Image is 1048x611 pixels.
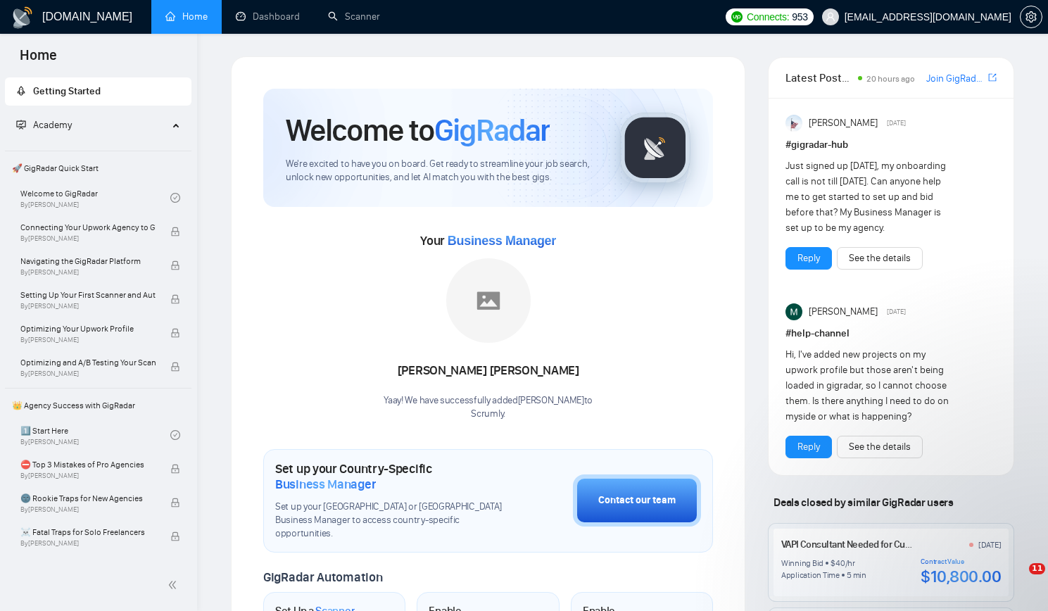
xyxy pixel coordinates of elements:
[926,71,985,87] a: Join GigRadar Slack Community
[20,288,156,302] span: Setting Up Your First Scanner and Auto-Bidder
[20,355,156,370] span: Optimizing and A/B Testing Your Scanner for Better Results
[1020,6,1042,28] button: setting
[988,71,997,84] a: export
[263,569,382,585] span: GigRadar Automation
[168,578,182,592] span: double-left
[16,120,26,130] span: fund-projection-screen
[849,251,911,266] a: See the details
[5,77,191,106] li: Getting Started
[20,525,156,539] span: ☠️ Fatal Traps for Solo Freelancers
[286,158,598,184] span: We're excited to have you on board. Get ready to streamline your job search, unlock new opportuni...
[847,569,866,581] div: 5 min
[11,6,34,29] img: logo
[275,477,376,492] span: Business Manager
[785,303,802,320] img: Milan Stojanovic
[33,85,101,97] span: Getting Started
[826,12,835,22] span: user
[448,234,556,248] span: Business Manager
[384,408,593,421] p: Scrumly .
[384,394,593,421] div: Yaay! We have successfully added [PERSON_NAME] to
[785,436,832,458] button: Reply
[20,472,156,480] span: By [PERSON_NAME]
[988,72,997,83] span: export
[384,359,593,383] div: [PERSON_NAME] [PERSON_NAME]
[170,498,180,508] span: lock
[887,117,906,130] span: [DATE]
[781,569,840,581] div: Application Time
[785,247,832,270] button: Reply
[275,461,503,492] h1: Set up your Country-Specific
[20,254,156,268] span: Navigating the GigRadar Platform
[8,45,68,75] span: Home
[170,294,180,304] span: lock
[328,11,380,23] a: searchScanner
[170,227,180,237] span: lock
[1000,563,1034,597] iframe: Intercom live chat
[921,566,1001,587] div: $10,800.00
[170,260,180,270] span: lock
[170,430,180,440] span: check-circle
[785,137,997,153] h1: # gigradar-hub
[785,326,997,341] h1: # help-channel
[731,11,743,23] img: upwork-logo.png
[1029,563,1045,574] span: 11
[170,193,180,203] span: check-circle
[785,115,802,132] img: Anisuzzaman Khan
[16,86,26,96] span: rocket
[286,111,550,149] h1: Welcome to
[20,370,156,378] span: By [PERSON_NAME]
[792,9,807,25] span: 953
[1020,11,1042,23] a: setting
[33,119,72,131] span: Academy
[620,113,690,183] img: gigradar-logo.png
[866,74,915,84] span: 20 hours ago
[20,539,156,548] span: By [PERSON_NAME]
[20,234,156,243] span: By [PERSON_NAME]
[420,233,556,248] span: Your
[170,464,180,474] span: lock
[20,220,156,234] span: Connecting Your Upwork Agency to GigRadar
[809,115,878,131] span: [PERSON_NAME]
[747,9,789,25] span: Connects:
[785,69,854,87] span: Latest Posts from the GigRadar Community
[837,436,923,458] button: See the details
[16,119,72,131] span: Academy
[236,11,300,23] a: dashboardDashboard
[20,420,170,451] a: 1️⃣ Start HereBy[PERSON_NAME]
[20,505,156,514] span: By [PERSON_NAME]
[170,362,180,372] span: lock
[837,247,923,270] button: See the details
[797,251,820,266] a: Reply
[849,439,911,455] a: See the details
[20,302,156,310] span: By [PERSON_NAME]
[20,322,156,336] span: Optimizing Your Upwork Profile
[20,491,156,505] span: 🌚 Rookie Traps for New Agencies
[20,559,156,573] span: ❌ How to get banned on Upwork
[809,304,878,320] span: [PERSON_NAME]
[6,154,190,182] span: 🚀 GigRadar Quick Start
[887,305,906,318] span: [DATE]
[434,111,550,149] span: GigRadar
[20,268,156,277] span: By [PERSON_NAME]
[20,182,170,213] a: Welcome to GigRadarBy[PERSON_NAME]
[797,439,820,455] a: Reply
[785,347,954,424] div: Hi, I've added new projects on my upwork profile but those aren't being loaded in gigradar, so I ...
[165,11,208,23] a: homeHome
[20,458,156,472] span: ⛔ Top 3 Mistakes of Pro Agencies
[598,493,676,508] div: Contact our team
[275,500,503,541] span: Set up your [GEOGRAPHIC_DATA] or [GEOGRAPHIC_DATA] Business Manager to access country-specific op...
[1021,11,1042,23] span: setting
[785,158,954,236] div: Just signed up [DATE], my onboarding call is not till [DATE]. Can anyone help me to get started t...
[6,391,190,420] span: 👑 Agency Success with GigRadar
[573,474,701,527] button: Contact our team
[20,336,156,344] span: By [PERSON_NAME]
[768,490,959,515] span: Deals closed by similar GigRadar users
[170,531,180,541] span: lock
[446,258,531,343] img: placeholder.png
[170,328,180,338] span: lock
